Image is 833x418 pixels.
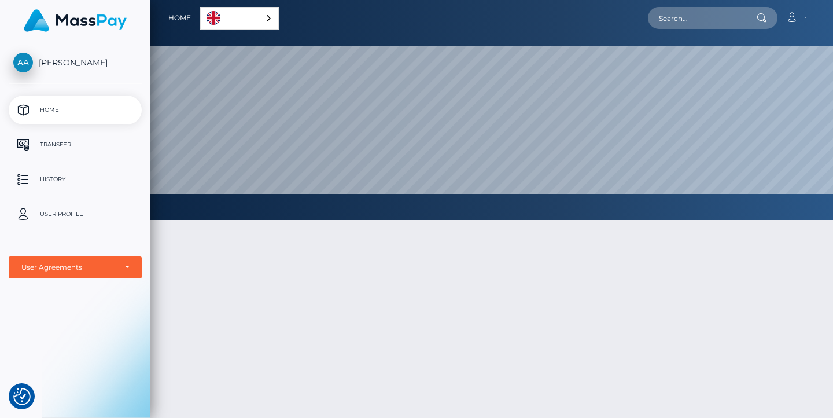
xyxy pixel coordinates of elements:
a: Home [9,96,142,124]
button: User Agreements [9,256,142,278]
aside: Language selected: English [200,7,279,30]
a: Home [168,6,191,30]
a: History [9,165,142,194]
input: Search... [648,7,757,29]
p: User Profile [13,206,137,223]
span: [PERSON_NAME] [9,57,142,68]
p: History [13,171,137,188]
p: Home [13,101,137,119]
button: Consent Preferences [13,388,31,405]
div: User Agreements [21,263,116,272]
div: Language [200,7,279,30]
a: English [201,8,278,29]
img: MassPay [24,9,127,32]
p: Transfer [13,136,137,153]
img: Revisit consent button [13,388,31,405]
a: Transfer [9,130,142,159]
a: User Profile [9,200,142,229]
